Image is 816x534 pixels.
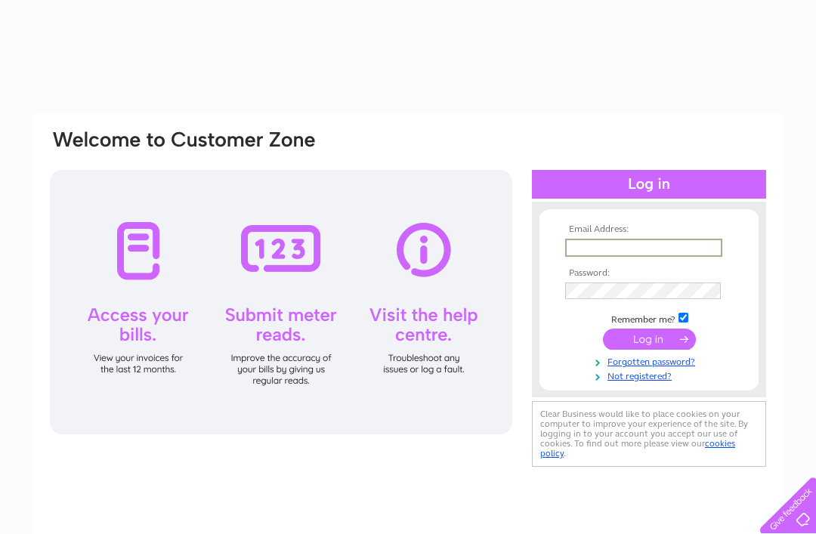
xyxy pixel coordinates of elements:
[561,310,737,326] td: Remember me?
[532,401,766,467] div: Clear Business would like to place cookies on your computer to improve your experience of the sit...
[561,224,737,235] th: Email Address:
[565,368,737,382] a: Not registered?
[561,268,737,279] th: Password:
[565,353,737,368] a: Forgotten password?
[540,438,735,458] a: cookies policy
[603,329,696,350] input: Submit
